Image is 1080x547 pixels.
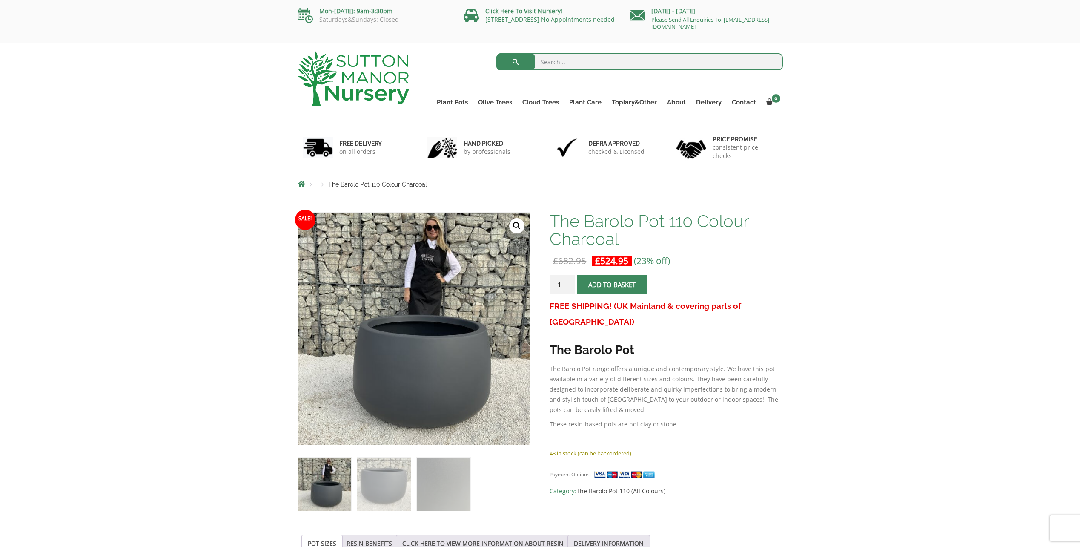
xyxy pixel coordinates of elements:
h3: FREE SHIPPING! (UK Mainland & covering parts of [GEOGRAPHIC_DATA]) [550,298,782,330]
nav: Breadcrumbs [298,181,783,187]
p: These resin-based pots are not clay or stone. [550,419,782,429]
input: Product quantity [550,275,575,294]
img: The Barolo Pot 110 Colour Charcoal - Image 2 [357,458,410,511]
img: The Barolo Pot 110 Colour Charcoal - IMG 8048 scaled [298,213,530,445]
a: Please Send All Enquiries To: [EMAIL_ADDRESS][DOMAIN_NAME] [651,16,769,30]
p: on all orders [339,147,382,156]
img: 3.jpg [552,137,582,158]
img: The Barolo Pot 110 Colour Charcoal [298,458,351,511]
small: Payment Options: [550,471,591,478]
a: Cloud Trees [517,96,564,108]
span: £ [553,255,558,267]
strong: The Barolo Pot [550,343,634,357]
h1: The Barolo Pot 110 Colour Charcoal [550,212,782,248]
img: The Barolo Pot 110 Colour Charcoal - Image 3 [417,458,470,511]
span: 0 [772,94,780,103]
a: Topiary&Other [607,96,662,108]
button: Add to basket [577,275,647,294]
a: [STREET_ADDRESS] No Appointments needed [485,15,615,23]
span: £ [595,255,600,267]
h6: hand picked [464,140,510,147]
span: The Barolo Pot 110 Colour Charcoal [328,181,427,188]
a: Click Here To Visit Nursery! [485,7,562,15]
a: 0 [761,96,783,108]
img: 2.jpg [427,137,457,158]
img: payment supported [594,470,658,479]
p: [DATE] - [DATE] [630,6,783,16]
img: 4.jpg [676,135,706,161]
a: Plant Pots [432,96,473,108]
a: Plant Care [564,96,607,108]
p: consistent price checks [713,143,777,160]
p: The Barolo Pot range offers a unique and contemporary style. We have this pot available in a vari... [550,364,782,415]
a: Contact [727,96,761,108]
p: 48 in stock (can be backordered) [550,448,782,458]
a: Olive Trees [473,96,517,108]
img: logo [298,51,409,106]
h6: Defra approved [588,140,645,147]
span: Sale! [295,210,315,230]
bdi: 524.95 [595,255,628,267]
img: 1.jpg [303,137,333,158]
a: About [662,96,691,108]
p: Saturdays&Sundays: Closed [298,16,451,23]
span: Category: [550,486,782,496]
input: Search... [496,53,783,70]
p: checked & Licensed [588,147,645,156]
p: by professionals [464,147,510,156]
a: The Barolo Pot 110 (All Colours) [576,487,665,495]
p: Mon-[DATE]: 9am-3:30pm [298,6,451,16]
a: Delivery [691,96,727,108]
a: View full-screen image gallery [509,218,524,233]
h6: Price promise [713,135,777,143]
bdi: 682.95 [553,255,586,267]
h6: FREE DELIVERY [339,140,382,147]
span: (23% off) [634,255,670,267]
